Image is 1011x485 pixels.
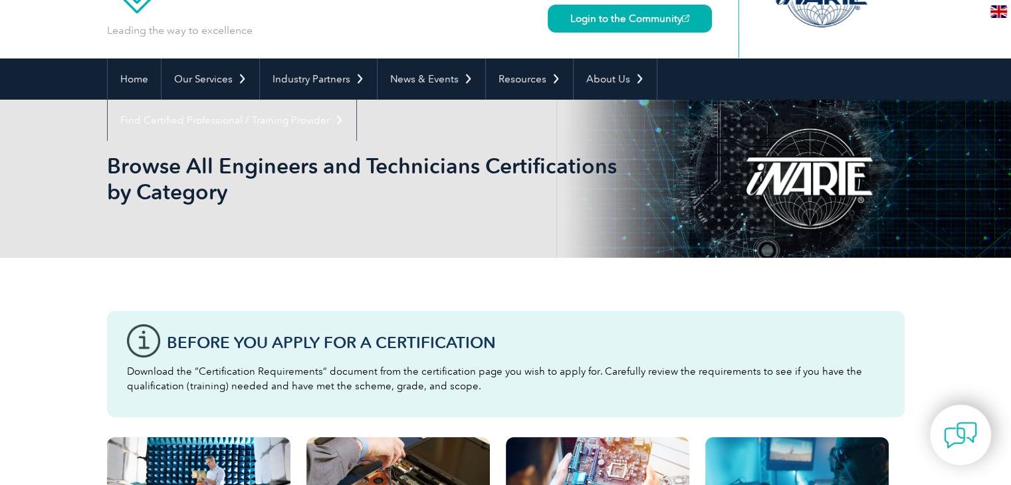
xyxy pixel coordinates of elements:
[107,23,253,38] p: Leading the way to excellence
[548,5,712,33] a: Login to the Community
[682,15,689,22] img: open_square.png
[162,58,259,100] a: Our Services
[108,100,356,141] a: Find Certified Professional / Training Provider
[990,5,1007,18] img: en
[574,58,657,100] a: About Us
[167,334,885,351] h3: Before You Apply For a Certification
[486,58,573,100] a: Resources
[127,364,885,393] p: Download the “Certification Requirements” document from the certification page you wish to apply ...
[107,153,618,205] h1: Browse All Engineers and Technicians Certifications by Category
[260,58,377,100] a: Industry Partners
[944,419,977,452] img: contact-chat.png
[378,58,485,100] a: News & Events
[108,58,161,100] a: Home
